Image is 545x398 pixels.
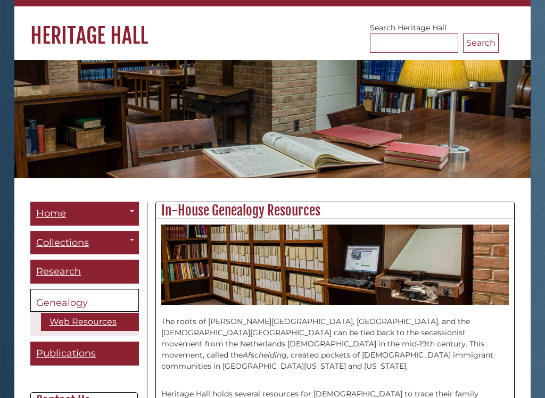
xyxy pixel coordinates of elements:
a: Research [30,260,139,284]
span: Home [36,208,66,219]
p: The roots of [PERSON_NAME][GEOGRAPHIC_DATA], [GEOGRAPHIC_DATA], and the [DEMOGRAPHIC_DATA][GEOGRA... [161,305,509,372]
span: Publications [36,347,96,359]
a: Publications [30,342,139,366]
img: Heritage Hall genealogy [161,225,509,304]
a: Genealogy [30,289,139,312]
h2: In-House Genealogy Resources [156,202,514,219]
button: Search [463,34,499,53]
h1: Heritage Hall [14,6,531,49]
span: Collections [36,237,89,248]
a: Web Resources [41,313,139,331]
span: Research [36,266,81,277]
a: Home [30,202,139,226]
em: Afscheiding [243,350,287,360]
span: Genealogy [36,297,88,309]
a: Collections [30,231,139,255]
